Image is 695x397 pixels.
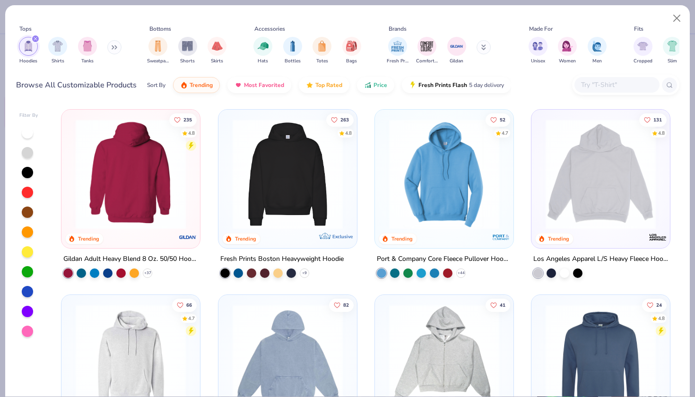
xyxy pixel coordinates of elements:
[147,37,169,65] div: filter for Sweatpants
[346,58,357,65] span: Bags
[346,41,356,52] img: Bags Image
[639,113,667,126] button: Like
[588,37,607,65] div: filter for Men
[450,39,464,53] img: Gildan Image
[387,37,408,65] div: filter for Fresh Prints
[634,58,652,65] span: Cropped
[332,233,353,240] span: Exclusive
[16,79,137,91] div: Browse All Customizable Products
[342,37,361,65] button: filter button
[663,37,682,65] div: filter for Slim
[211,58,223,65] span: Skirts
[409,81,417,89] img: flash.gif
[658,315,665,322] div: 4.8
[558,37,577,65] button: filter button
[178,37,197,65] div: filter for Shorts
[447,37,466,65] button: filter button
[178,37,197,65] button: filter button
[642,299,667,312] button: Like
[235,81,242,89] img: most_fav.gif
[172,299,197,312] button: Like
[190,81,213,89] span: Trending
[227,77,291,93] button: Most Favorited
[416,58,438,65] span: Comfort Colors
[326,113,353,126] button: Like
[486,299,510,312] button: Like
[208,37,226,65] div: filter for Skirts
[208,37,226,65] button: filter button
[19,37,38,65] button: filter button
[343,303,348,308] span: 82
[656,303,662,308] span: 24
[637,41,648,52] img: Cropped Image
[153,41,163,52] img: Sweatpants Image
[634,37,652,65] button: filter button
[180,81,188,89] img: trending.gif
[533,253,668,265] div: Los Angeles Apparel L/S Heavy Fleece Hoodie Po 14 Oz
[147,37,169,65] button: filter button
[418,81,467,89] span: Fresh Prints Flash
[19,25,32,33] div: Tops
[19,58,37,65] span: Hoodies
[299,77,349,93] button: Top Rated
[147,81,165,89] div: Sort By
[653,117,662,122] span: 131
[169,113,197,126] button: Like
[667,41,678,52] img: Slim Image
[342,37,361,65] div: filter for Bags
[592,58,602,65] span: Men
[23,41,34,52] img: Hoodies Image
[668,58,677,65] span: Slim
[313,37,331,65] button: filter button
[19,112,38,119] div: Filter By
[317,41,327,52] img: Totes Image
[144,270,151,276] span: + 37
[188,315,195,322] div: 4.7
[559,58,576,65] span: Women
[541,119,660,229] img: 6531d6c5-84f2-4e2d-81e4-76e2114e47c4
[634,25,643,33] div: Fits
[183,117,192,122] span: 235
[313,37,331,65] div: filter for Totes
[450,58,463,65] span: Gildan
[306,81,313,89] img: TopRated.gif
[500,303,505,308] span: 41
[634,37,652,65] div: filter for Cropped
[287,41,298,52] img: Bottles Image
[416,37,438,65] div: filter for Comfort Colors
[658,129,665,137] div: 4.8
[149,25,171,33] div: Bottoms
[258,41,269,52] img: Hats Image
[283,37,302,65] button: filter button
[253,37,272,65] div: filter for Hats
[258,58,268,65] span: Hats
[384,119,504,229] img: 1593a31c-dba5-4ff5-97bf-ef7c6ca295f9
[71,119,191,229] img: a164e800-7022-4571-a324-30c76f641635
[416,37,438,65] button: filter button
[329,299,353,312] button: Like
[457,270,464,276] span: + 44
[469,80,504,91] span: 5 day delivery
[228,119,347,229] img: 91acfc32-fd48-4d6b-bdad-a4c1a30ac3fc
[173,77,220,93] button: Trending
[447,37,466,65] div: filter for Gildan
[340,117,348,122] span: 263
[253,37,272,65] button: filter button
[529,37,547,65] button: filter button
[182,41,193,52] img: Shorts Image
[212,41,223,52] img: Skirts Image
[357,77,394,93] button: Price
[78,37,97,65] button: filter button
[377,253,512,265] div: Port & Company Core Fleece Pullover Hooded Sweatshirt
[48,37,67,65] button: filter button
[302,270,307,276] span: + 9
[387,58,408,65] span: Fresh Prints
[19,37,38,65] div: filter for Hoodies
[283,37,302,65] div: filter for Bottles
[648,228,667,247] img: Los Angeles Apparel logo
[179,228,198,247] img: Gildan logo
[220,253,344,265] div: Fresh Prints Boston Heavyweight Hoodie
[529,25,553,33] div: Made For
[52,58,64,65] span: Shirts
[244,81,284,89] span: Most Favorited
